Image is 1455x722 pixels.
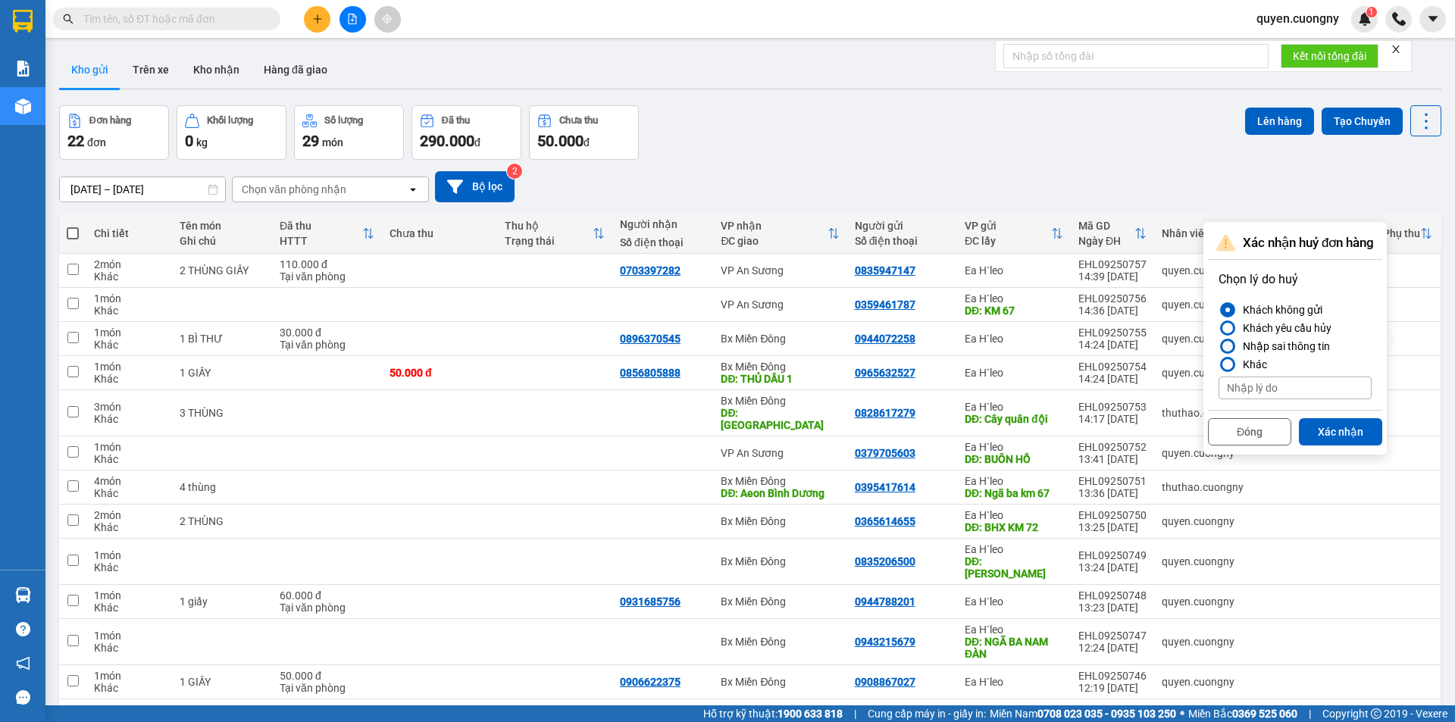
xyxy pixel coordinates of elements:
[1256,214,1305,254] th: Toggle SortBy
[435,171,515,202] button: Bộ lọc
[855,220,950,232] div: Người gửi
[87,136,106,148] span: đơn
[177,105,286,160] button: Khối lượng0kg
[1237,337,1330,355] div: Nhập sai thông tin
[965,305,1063,317] div: DĐ: KM 67
[855,636,915,648] div: 0943215679
[965,264,1063,277] div: Ea H`leo
[1208,418,1291,445] button: Đóng
[1219,377,1372,399] input: Nhập lý do
[1162,298,1249,311] div: quyen.cuongny
[63,14,74,24] span: search
[1426,12,1440,26] span: caret-down
[855,298,915,311] div: 0359461787
[721,298,839,311] div: VP An Sương
[965,367,1063,379] div: Ea H`leo
[965,220,1051,232] div: VP gửi
[537,132,584,150] span: 50.000
[1375,214,1440,254] th: Toggle SortBy
[1078,401,1147,413] div: EHL09250753
[855,676,915,688] div: 0908867027
[990,705,1176,722] span: Miền Nam
[180,676,264,688] div: 1 GIẤY
[721,515,839,527] div: Bx Miền Đông
[207,115,253,126] div: Khối lượng
[721,447,839,459] div: VP An Sương
[130,49,236,70] div: 0703397282
[180,481,264,493] div: 4 thùng
[620,236,706,248] div: Số điện thoại
[721,595,839,608] div: Bx Miền Đông
[1162,447,1249,459] div: quyen.cuongny
[130,14,166,30] span: Nhận:
[94,401,164,413] div: 3 món
[1237,355,1267,374] div: Khác
[185,132,193,150] span: 0
[855,481,915,493] div: 0395417614
[529,105,639,160] button: Chưa thu50.000đ
[280,670,374,682] div: 50.000 đ
[94,630,164,642] div: 1 món
[59,105,169,160] button: Đơn hàng22đơn
[1237,319,1331,337] div: Khách yêu cầu hủy
[94,670,164,682] div: 1 món
[855,555,915,567] div: 0835206500
[855,515,915,527] div: 0365614655
[94,589,164,602] div: 1 món
[1078,682,1147,694] div: 12:19 [DATE]
[620,264,681,277] div: 0703397282
[1078,413,1147,425] div: 14:17 [DATE]
[965,636,1063,660] div: DĐ: NGÃ BA NAM ĐÀN
[94,305,164,317] div: Khác
[965,487,1063,499] div: DĐ: Ngã ba km 67
[855,235,950,247] div: Số điện thoại
[1078,441,1147,453] div: EHL09250752
[721,235,827,247] div: ĐC giao
[620,333,681,345] div: 0896370545
[130,13,236,49] div: VP An Sương
[312,14,323,24] span: plus
[280,270,374,283] div: Tại văn phòng
[15,587,31,603] img: warehouse-icon
[721,361,839,373] div: Bx Miền Đông
[59,52,120,88] button: Kho gửi
[13,107,236,145] div: Tên hàng: 2 THÙNG GIẤY ( : 2 )
[1078,509,1147,521] div: EHL09250750
[965,521,1063,533] div: DĐ: BHX KM 72
[13,31,119,52] div: 0835947147
[94,441,164,453] div: 1 món
[13,10,33,33] img: logo-vxr
[1188,705,1297,722] span: Miền Bắc
[505,235,593,247] div: Trạng thái
[280,589,374,602] div: 60.000 đ
[1078,258,1147,270] div: EHL09250757
[11,80,121,98] div: 110.000
[721,407,839,431] div: DĐ: Ngã ba bến cát
[965,292,1063,305] div: Ea H`leo
[339,6,366,33] button: file-add
[965,235,1051,247] div: ĐC lấy
[60,177,225,202] input: Select a date range.
[411,105,521,160] button: Đã thu290.000đ
[854,705,856,722] span: |
[94,339,164,351] div: Khác
[1299,418,1382,445] button: Xác nhận
[13,14,36,30] span: Gửi:
[1078,373,1147,385] div: 14:24 [DATE]
[507,164,522,179] sup: 2
[180,333,264,345] div: 1 BÌ THƯ
[1162,407,1249,419] div: thuthao.cuongny
[407,183,419,195] svg: open
[390,367,490,379] div: 50.000 đ
[94,413,164,425] div: Khác
[294,105,404,160] button: Số lượng29món
[620,595,681,608] div: 0931685756
[965,595,1063,608] div: Ea H`leo
[965,401,1063,413] div: Ea H`leo
[280,327,374,339] div: 30.000 đ
[322,136,343,148] span: món
[1078,292,1147,305] div: EHL09250756
[16,690,30,705] span: message
[1078,235,1134,247] div: Ngày ĐH
[1078,339,1147,351] div: 14:24 [DATE]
